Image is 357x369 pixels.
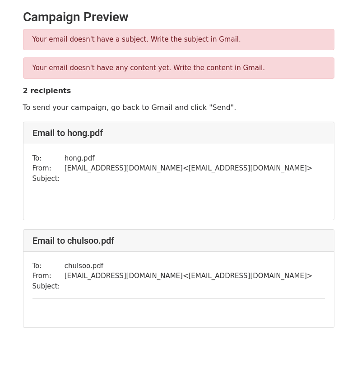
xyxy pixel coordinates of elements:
[32,235,325,246] h4: Email to chulsoo.pdf
[23,86,71,95] strong: 2 recipients
[65,153,313,164] td: hong.pdf
[23,103,334,112] p: To send your campaign, go back to Gmail and click "Send".
[32,271,65,281] td: From:
[32,281,65,292] td: Subject:
[32,63,325,73] p: Your email doesn't have any content yet. Write the content in Gmail.
[32,153,65,164] td: To:
[32,128,325,138] h4: Email to hong.pdf
[65,163,313,174] td: [EMAIL_ADDRESS][DOMAIN_NAME] < [EMAIL_ADDRESS][DOMAIN_NAME] >
[32,35,325,44] p: Your email doesn't have a subject. Write the subject in Gmail.
[65,261,313,271] td: chulsoo.pdf
[32,261,65,271] td: To:
[32,174,65,184] td: Subject:
[65,271,313,281] td: [EMAIL_ADDRESS][DOMAIN_NAME] < [EMAIL_ADDRESS][DOMAIN_NAME] >
[32,163,65,174] td: From:
[23,9,334,25] h2: Campaign Preview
